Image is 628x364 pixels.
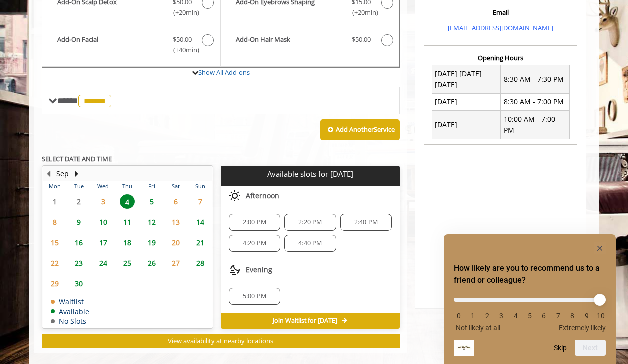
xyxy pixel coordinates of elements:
[164,191,188,212] td: Select day6
[229,190,241,202] img: afternoon slots
[346,7,376,18] span: (+20min )
[91,181,115,191] th: Wed
[144,256,159,270] span: 26
[225,170,396,178] p: Available slots for [DATE]
[168,256,183,270] span: 27
[193,235,208,250] span: 21
[173,34,192,45] span: $50.00
[144,235,159,250] span: 19
[115,253,139,273] td: Select day25
[139,191,163,212] td: Select day5
[501,111,570,139] td: 10:00 AM - 7:00 PM
[45,168,53,179] button: Previous Month
[594,242,606,254] button: Hide survey
[284,235,336,252] div: 4:40 PM
[73,168,81,179] button: Next Month
[496,312,506,320] li: 3
[525,312,535,320] li: 5
[167,45,197,55] span: (+40min )
[298,218,322,226] span: 2:20 PM
[168,194,183,209] span: 6
[96,235,111,250] span: 17
[354,218,378,226] span: 2:40 PM
[71,215,86,229] span: 9
[468,312,478,320] li: 1
[284,214,336,231] div: 2:20 PM
[47,235,62,250] span: 15
[51,298,89,305] td: Waitlist
[91,191,115,212] td: Select day3
[454,262,606,286] h2: How likely are you to recommend us to a friend or colleague? Select an option from 0 to 10, with ...
[198,68,250,77] a: Show All Add-ons
[511,312,521,320] li: 4
[67,253,91,273] td: Select day23
[71,276,86,291] span: 30
[298,239,322,247] span: 4:40 PM
[139,253,163,273] td: Select day26
[168,336,273,345] span: View availability at nearby locations
[273,317,337,325] span: Join Waitlist for [DATE]
[246,192,279,200] span: Afternoon
[229,235,280,252] div: 4:20 PM
[47,276,62,291] span: 29
[144,194,159,209] span: 5
[51,317,89,325] td: No Slots
[553,312,563,320] li: 7
[42,154,112,163] b: SELECT DATE AND TIME
[71,256,86,270] span: 23
[539,312,549,320] li: 6
[340,214,392,231] div: 2:40 PM
[188,191,212,212] td: Select day7
[67,181,91,191] th: Tue
[91,253,115,273] td: Select day24
[554,344,567,352] button: Skip
[424,54,577,61] h3: Opening Hours
[139,212,163,232] td: Select day12
[243,239,266,247] span: 4:20 PM
[164,253,188,273] td: Select day27
[115,232,139,253] td: Select day18
[229,214,280,231] div: 2:00 PM
[43,212,67,232] td: Select day8
[243,218,266,226] span: 2:00 PM
[43,273,67,294] td: Select day29
[229,264,241,276] img: evening slots
[96,194,111,209] span: 3
[96,215,111,229] span: 10
[139,181,163,191] th: Fri
[456,324,500,332] span: Not likely at all
[448,23,553,32] a: [EMAIL_ADDRESS][DOMAIN_NAME]
[47,215,62,229] span: 8
[144,215,159,229] span: 12
[51,308,89,315] td: Available
[596,312,606,320] li: 10
[188,232,212,253] td: Select day21
[454,242,606,356] div: How likely are you to recommend us to a friend or colleague? Select an option from 0 to 10, with ...
[71,235,86,250] span: 16
[120,256,135,270] span: 25
[67,273,91,294] td: Select day30
[320,119,400,140] button: Add AnotherService
[226,34,394,49] label: Add-On Hair Mask
[164,181,188,191] th: Sat
[575,340,606,356] button: Next question
[47,34,215,58] label: Add-On Facial
[47,256,62,270] span: 22
[91,212,115,232] td: Select day10
[188,181,212,191] th: Sun
[454,290,606,332] div: How likely are you to recommend us to a friend or colleague? Select an option from 0 to 10, with ...
[120,235,135,250] span: 18
[96,256,111,270] span: 24
[168,215,183,229] span: 13
[43,232,67,253] td: Select day15
[167,7,197,18] span: (+20min )
[193,256,208,270] span: 28
[432,65,501,94] td: [DATE] [DATE] [DATE]
[168,235,183,250] span: 20
[188,253,212,273] td: Select day28
[432,111,501,139] td: [DATE]
[193,215,208,229] span: 14
[67,232,91,253] td: Select day16
[567,312,577,320] li: 8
